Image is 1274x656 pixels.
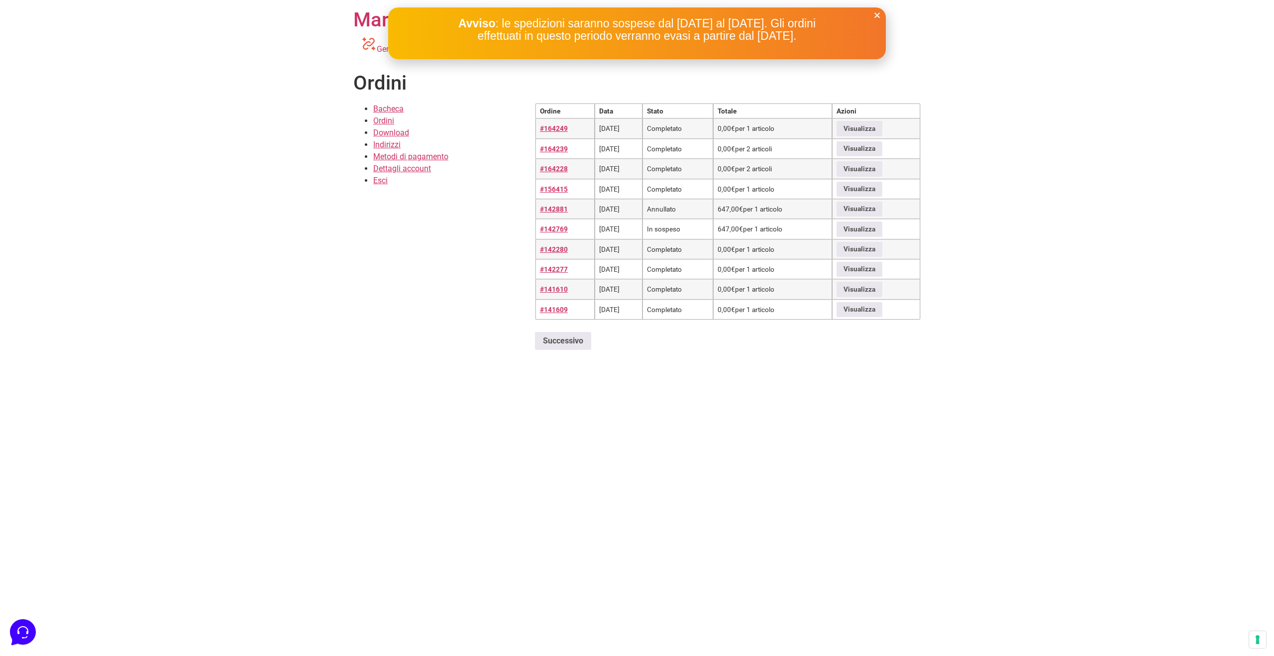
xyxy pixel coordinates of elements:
a: Bacheca [373,104,404,113]
img: generate-link.svg [361,36,377,52]
span: € [731,145,735,153]
nav: Menu principale [353,32,803,59]
time: [DATE] [599,306,620,314]
a: Visualizza numero ordine 164228 [540,165,568,173]
span: € [739,225,743,233]
span: 0,00 [718,265,735,273]
button: Aiuto [130,320,191,342]
td: per 1 articolo [713,199,832,219]
a: Visualizza ordine 141610 [837,282,882,297]
img: dark [16,56,36,76]
span: € [731,185,735,193]
span: 647,00 [718,205,743,213]
button: Home [8,320,69,342]
button: Le tue preferenze relative al consenso per le tecnologie di tracciamento [1249,631,1266,648]
h1: Ordini [353,71,921,95]
span: € [731,306,735,314]
a: Download [373,128,409,137]
a: Apri Centro Assistenza [106,123,183,131]
td: per 1 articolo [713,179,832,199]
time: [DATE] [599,265,620,273]
span: Trova una risposta [16,123,78,131]
input: Cerca un articolo... [22,145,163,155]
a: Visualizza numero ordine 164249 [540,124,568,132]
a: Close [873,11,881,19]
a: Visualizza numero ordine 141610 [540,285,568,293]
a: Ordini [373,116,394,125]
a: Visualizza numero ordine 141609 [540,306,568,314]
span: Stato [647,107,663,115]
time: [DATE] [599,185,620,193]
span: € [731,285,735,293]
a: Visualizza numero ordine 142280 [540,245,568,253]
td: Completato [642,179,713,199]
td: Completato [642,279,713,299]
td: Completato [642,118,713,138]
span: € [731,124,735,132]
nav: Pagine dell'account [353,103,524,187]
a: Successivo [535,332,591,350]
span: Azioni [837,107,856,115]
span: 0,00 [718,165,735,173]
td: per 1 articolo [713,239,832,259]
td: per 2 articoli [713,159,832,179]
td: per 1 articolo [713,118,832,138]
td: per 1 articolo [713,279,832,299]
a: Visualizza ordine 164249 [837,121,882,136]
a: Marketers Checkout [353,8,533,31]
span: Ordine [540,107,560,115]
td: Completato [642,239,713,259]
a: Dettagli account [373,164,431,173]
p: Aiuto [153,333,168,342]
time: [DATE] [599,165,620,173]
span: 0,00 [718,285,735,293]
time: [DATE] [599,225,620,233]
span: € [739,205,743,213]
span: 0,00 [718,145,735,153]
span: 647,00 [718,225,743,233]
iframe: Customerly Messenger Launcher [8,617,38,647]
a: Visualizza ordine 164239 [837,141,882,156]
td: per 1 articolo [713,219,832,239]
a: Visualizza ordine 156415 [837,182,882,197]
td: Completato [642,159,713,179]
span: 0,00 [718,245,735,253]
a: Visualizza ordine 141609 [837,302,882,317]
span: Data [599,107,613,115]
td: per 1 articolo [713,300,832,320]
time: [DATE] [599,285,620,293]
a: Visualizza ordine 142280 [837,242,882,257]
a: Metodi di pagamento [373,152,448,161]
p: Home [30,333,47,342]
time: [DATE] [599,124,620,132]
a: Esci [373,176,388,185]
td: Completato [642,139,713,159]
a: Visualizza ordine 164228 [837,161,882,176]
span: € [731,265,735,273]
td: Completato [642,259,713,279]
p: Messaggi [86,333,113,342]
p: : le spedizioni saranno sospese dal [DATE] al [DATE]. Gli ordini effettuati in questo periodo ver... [438,17,836,42]
a: Visualizza numero ordine 142881 [540,205,568,213]
a: Visualizza ordine 142769 [837,221,882,236]
a: Visualizza numero ordine 156415 [540,185,568,193]
a: Visualizza ordine 142277 [837,262,882,277]
strong: Avviso [458,17,496,30]
img: dark [32,56,52,76]
time: [DATE] [599,245,620,253]
td: Annullato [642,199,713,219]
a: Visualizza ordine 142881 [837,202,882,217]
td: per 1 articolo [713,259,832,279]
a: Indirizzi [373,140,401,149]
img: dark [48,56,68,76]
td: In sospeso [642,219,713,239]
span: 0,00 [718,185,735,193]
span: € [731,165,735,173]
button: Messaggi [69,320,130,342]
span: Le tue conversazioni [16,40,85,48]
span: € [731,245,735,253]
span: Totale [718,107,737,115]
a: Visualizza numero ordine 142769 [540,225,568,233]
a: Visualizza numero ordine 142277 [540,265,568,273]
span: Inizia una conversazione [65,90,147,98]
